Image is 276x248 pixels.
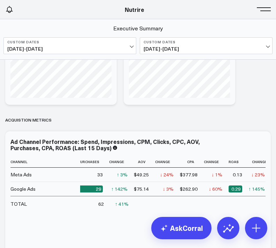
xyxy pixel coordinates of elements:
th: Change [204,156,229,168]
button: Custom Dates[DATE]-[DATE] [3,37,136,54]
div: Ad Channel Performance: Spend, Impressions, CPM, Clicks, CPC, AOV, Purchases, CPA, ROAS (Last 15 ... [10,138,200,152]
a: AskCorral [151,217,212,239]
span: [DATE] - [DATE] [7,46,132,52]
div: ↓ 24% [160,171,174,178]
b: Custom Dates [144,40,269,44]
div: 29 [78,185,103,192]
a: Nutrire [125,6,144,13]
div: $49.25 [134,171,149,178]
div: 0.29 [229,185,242,192]
div: 62 [98,200,104,207]
div: ↓ 3% [163,185,174,192]
th: Channel [10,156,80,168]
th: Change [109,156,134,168]
div: 33 [97,171,103,178]
div: $262.90 [180,185,198,192]
div: Acquistion metrics [5,112,52,128]
div: TOTAL [10,200,27,207]
div: 0.13 [233,171,242,178]
th: Change [155,156,180,168]
div: ↓ 60% [209,185,222,192]
a: Executive Summary [113,24,163,32]
div: Google Ads [10,185,36,192]
button: Custom Dates[DATE]-[DATE] [140,37,273,54]
th: Aov [134,156,155,168]
div: $75.14 [134,185,149,192]
div: $377.98 [180,171,198,178]
div: ↑ 145% [248,185,265,192]
div: ↓ 23% [251,171,265,178]
th: Roas [229,156,248,168]
th: Cpa [180,156,204,168]
b: Custom Dates [7,40,132,44]
th: Change [248,156,271,168]
div: Meta Ads [10,171,32,178]
span: [DATE] - [DATE] [144,46,269,52]
th: Purchases [78,156,109,168]
div: ↑ 142% [111,185,128,192]
div: ↓ 1% [212,171,222,178]
div: ↑ 3% [117,171,128,178]
div: ↑ 41% [115,200,129,207]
